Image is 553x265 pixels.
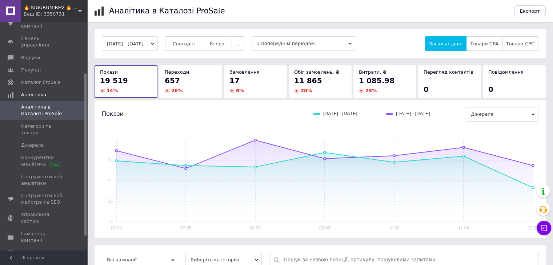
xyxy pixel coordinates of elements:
[24,4,78,11] span: 🔥 KIGURUMIREV 🔥 ➡ магазин яскравих подарунків
[108,199,113,204] text: 1k
[229,69,260,75] span: Замовлення
[21,249,40,256] span: Маркет
[229,76,240,85] span: 17
[21,174,67,187] span: Інструменти веб-аналітики
[21,231,67,244] span: Гаманець компанії
[232,36,244,51] button: ...
[429,41,462,46] span: Загальні дані
[425,36,466,51] button: Загальні дані
[294,76,322,85] span: 11 865
[21,67,41,73] span: Покупці
[21,123,67,136] span: Категорії та товари
[424,85,429,94] span: 0
[102,36,158,51] button: [DATE] - [DATE]
[236,88,244,93] span: 6 %
[111,225,122,231] text: 06.08
[165,36,203,51] button: Сьогодні
[202,36,232,51] button: Вчора
[470,41,498,46] span: Товари CPA
[21,142,44,148] span: Джерела
[236,41,240,46] span: ...
[102,110,124,118] span: Покази
[514,5,546,16] button: Експорт
[21,211,67,224] span: Управління сайтом
[389,225,400,231] text: 10.08
[319,225,330,231] text: 09.08
[21,16,67,29] span: Показники роботи компанії
[537,221,551,235] button: Чат з покупцем
[502,36,538,51] button: Товари CPC
[165,69,189,75] span: Переходи
[252,36,355,51] span: З попереднім періодом
[21,79,60,86] span: Каталог ProSale
[165,76,180,85] span: 657
[100,69,118,75] span: Покази
[365,88,377,93] span: 25 %
[21,91,46,98] span: Аналітика
[21,54,40,61] span: Відгуки
[359,76,394,85] span: 1 085.98
[173,41,195,46] span: Сьогодні
[180,225,191,231] text: 07.08
[24,11,87,17] div: Ваш ID: 3350731
[110,219,113,224] text: 0
[488,85,493,94] span: 0
[458,225,469,231] text: 11.08
[424,69,473,75] span: Перегляд контактів
[250,225,261,231] text: 08.08
[301,88,312,93] span: 20 %
[107,88,118,93] span: 14 %
[21,154,67,167] span: Конкурентна аналітика
[294,69,339,75] span: Обіг замовлень, ₴
[100,76,128,85] span: 19 519
[528,225,538,231] text: 12.08
[520,8,540,14] span: Експорт
[108,158,113,163] text: 3k
[21,192,67,205] span: Інструменти веб-майстра та SEO
[108,178,113,183] text: 2k
[21,104,67,117] span: Аналітика в Каталозі ProSale
[21,35,67,48] span: Панель управління
[209,41,224,46] span: Вчора
[359,69,386,75] span: Витрати, ₴
[171,88,183,93] span: 26 %
[506,41,534,46] span: Товари CPC
[109,7,225,15] h1: Аналітика в Каталозі ProSale
[466,36,502,51] button: Товари CPA
[466,107,538,122] span: Джерела
[488,69,524,75] span: Повідомлення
